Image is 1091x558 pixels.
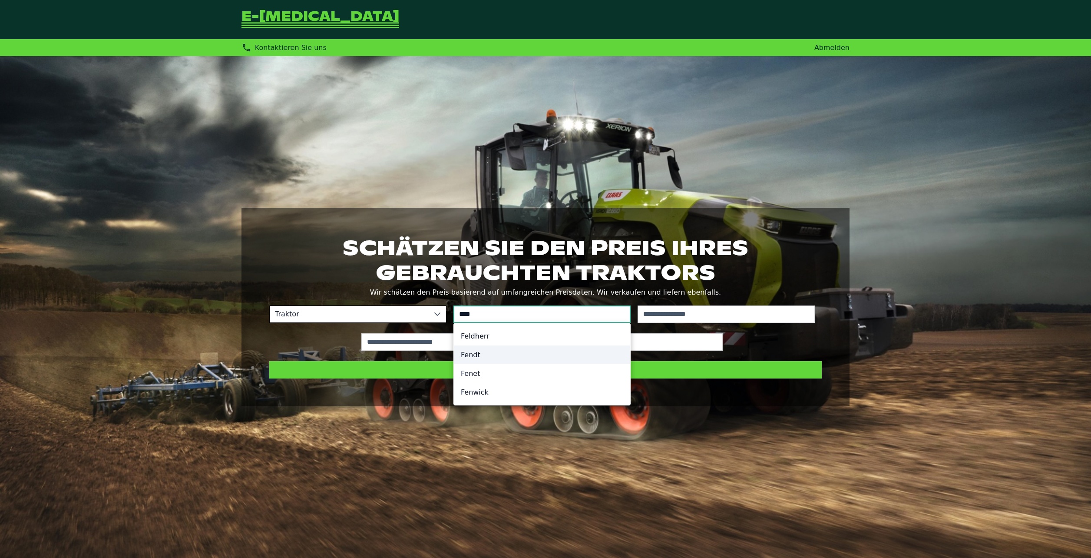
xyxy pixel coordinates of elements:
a: Abmelden [814,43,850,52]
li: Fenwick [454,383,630,402]
p: Wir schätzen den Preis basierend auf umfangreichen Preisdaten. Wir verkaufen und liefern ebenfalls. [269,286,822,299]
li: Feldherr [454,327,630,345]
ul: Option List [454,323,630,405]
h1: Schätzen Sie den Preis Ihres gebrauchten Traktors [269,236,822,284]
a: Zurück zur Startseite [241,10,399,29]
div: Kontaktieren Sie uns [241,43,327,53]
button: Preis schätzen [269,361,822,379]
span: Traktor [270,306,429,322]
li: Fenet [454,364,630,383]
span: Kontaktieren Sie uns [255,43,327,52]
li: Fendt [454,345,630,364]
